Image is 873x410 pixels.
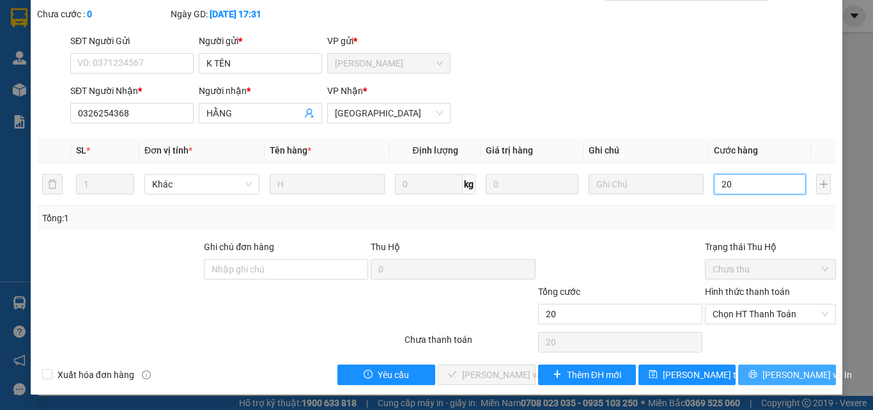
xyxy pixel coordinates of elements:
input: Ghi Chú [589,174,704,194]
input: VD: Bàn, Ghế [270,174,385,194]
span: Thêm ĐH mới [567,368,621,382]
span: Tổng cước [538,287,580,297]
span: Giá trị hàng [486,145,533,155]
b: [DATE] 17:31 [210,9,261,19]
span: Xuất hóa đơn hàng [52,368,139,382]
span: Ninh Hòa [335,104,443,123]
button: save[PERSON_NAME] thay đổi [638,365,736,385]
span: Chọn HT Thanh Toán [713,304,828,324]
span: Định lượng [412,145,458,155]
span: [PERSON_NAME] và In [762,368,852,382]
span: Tên hàng [270,145,311,155]
span: user-add [304,108,314,118]
label: Ghi chú đơn hàng [204,242,274,252]
div: VP gửi [327,34,451,48]
button: printer[PERSON_NAME] và In [738,365,836,385]
span: VP Nhận [327,86,363,96]
span: kg [463,174,475,194]
div: SĐT Người Gửi [70,34,194,48]
input: Ghi chú đơn hàng [204,259,368,280]
button: check[PERSON_NAME] và Giao hàng [438,365,536,385]
span: Chưa thu [713,260,828,279]
div: Người gửi [199,34,322,48]
span: Khác [152,175,252,194]
span: [PERSON_NAME] thay đổi [663,368,765,382]
div: Trạng thái Thu Hộ [705,240,836,254]
span: plus [553,370,562,380]
span: Thu Hộ [371,242,400,252]
span: Yêu cầu [378,368,409,382]
span: Đơn vị tính [144,145,192,155]
div: Người nhận [199,84,322,98]
b: 0 [87,9,92,19]
label: Hình thức thanh toán [705,287,790,297]
div: SĐT Người Nhận [70,84,194,98]
button: exclamation-circleYêu cầu [337,365,435,385]
button: delete [42,174,63,194]
span: Phạm Ngũ Lão [335,54,443,73]
button: plusThêm ĐH mới [538,365,636,385]
span: Cước hàng [714,145,758,155]
div: Tổng: 1 [42,211,338,225]
button: plus [816,174,831,194]
span: save [649,370,658,380]
span: exclamation-circle [364,370,373,380]
div: Ngày GD: [171,7,302,21]
span: info-circle [142,370,151,379]
span: SL [76,145,86,155]
th: Ghi chú [583,138,709,163]
input: 0 [486,174,578,194]
span: printer [748,370,757,380]
div: Chưa thanh toán [403,333,537,355]
div: Chưa cước : [37,7,168,21]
